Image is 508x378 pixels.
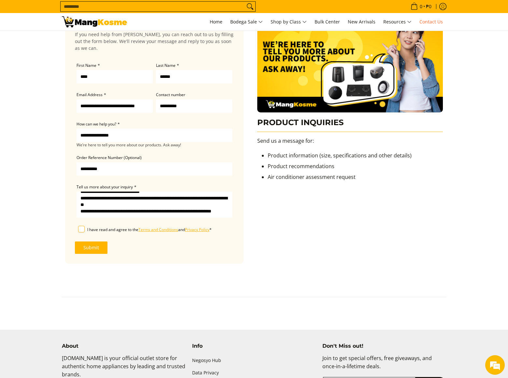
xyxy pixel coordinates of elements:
a: Negosyo Hub [192,354,316,367]
li: Product recommendations [268,162,443,173]
a: Shop by Class [267,13,310,31]
span: 0 [419,4,423,9]
span: Home [210,19,222,25]
div: Chat with us now [34,36,109,45]
a: Bodega Sale [227,13,266,31]
a: Contact Us [416,13,446,31]
span: First Name [77,63,96,68]
span: Last Name [156,63,176,68]
li: Air conditioner assessment request [268,173,443,184]
span: Order Reference Number (Optional) [77,155,142,160]
span: I have read and agree to the and [87,227,209,232]
h4: About [62,343,186,349]
a: Resources [380,13,415,31]
span: We're online! [38,82,90,148]
h4: Info [192,343,316,349]
p: Send us a message for: [257,137,443,152]
small: We’re here to tell you more about our products. Ask away! [77,143,232,147]
p: Join to get special offers, free giveaways, and once-in-a-lifetime deals. [322,354,446,377]
span: Contact Us [419,19,443,25]
a: Privacy Policy [185,227,209,232]
span: Email Address [77,92,103,97]
img: Contact Us Today! l Mang Kosme - Home Appliance Warehouse Sale [62,16,127,27]
span: ₱0 [425,4,432,9]
a: Bulk Center [311,13,343,31]
span: Tell us more about your inquiry [77,184,133,190]
div: Minimize live chat window [107,3,122,19]
span: • [409,3,433,10]
span: How can we help you? [77,121,116,127]
button: Submit [75,241,107,254]
a: New Arrivals [345,13,379,31]
p: If you need help from [PERSON_NAME], you can reach out to us by filling out the form below. We'll... [75,31,234,51]
a: Terms and Conditions [138,227,178,232]
h3: PRODUCT INQUIRIES [257,118,443,132]
span: Bodega Sale [230,18,263,26]
h4: Don't Miss out! [322,343,446,349]
button: Search [245,2,255,11]
span: Resources [383,18,412,26]
li: Product information (size, specifications and other details) [268,152,443,162]
span: Shop by Class [271,18,307,26]
span: New Arrivals [348,19,375,25]
span: Bulk Center [315,19,340,25]
nav: Main Menu [134,13,446,31]
a: Home [206,13,226,31]
textarea: Type your message and hit 'Enter' [3,178,124,201]
span: Contact number [156,92,185,97]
